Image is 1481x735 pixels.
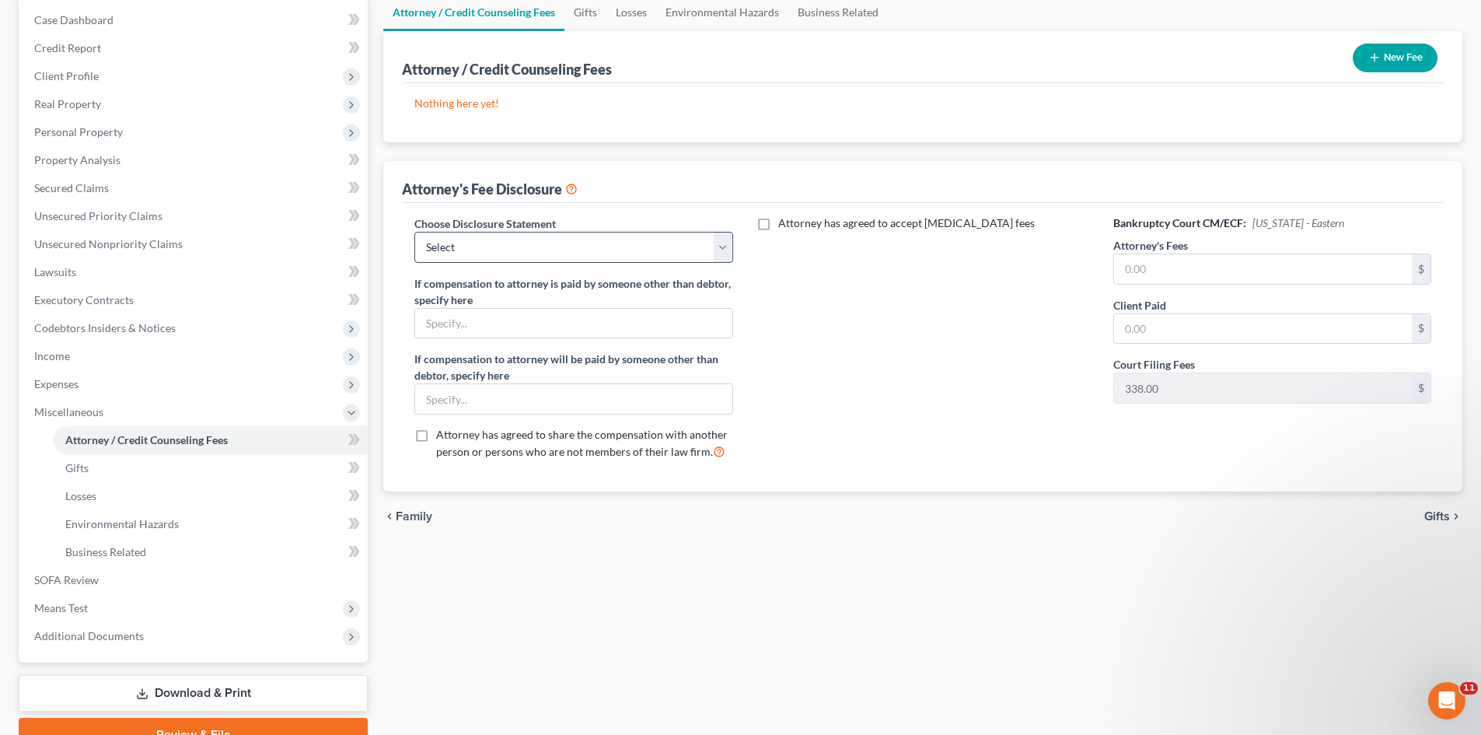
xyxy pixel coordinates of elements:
[1428,682,1465,719] iframe: Intercom live chat
[1113,356,1195,373] label: Court Filing Fees
[53,510,368,538] a: Environmental Hazards
[1353,44,1437,72] button: New Fee
[778,216,1035,229] span: Attorney has agreed to accept [MEDICAL_DATA] fees
[22,286,368,314] a: Executory Contracts
[22,6,368,34] a: Case Dashboard
[396,510,432,523] span: Family
[34,377,79,390] span: Expenses
[402,180,578,198] div: Attorney's Fee Disclosure
[65,461,89,474] span: Gifts
[22,230,368,258] a: Unsecured Nonpriority Claims
[1424,510,1462,523] button: Gifts chevron_right
[415,309,732,338] input: Specify...
[414,351,732,383] label: If compensation to attorney will be paid by someone other than debtor, specify here
[34,573,99,586] span: SOFA Review
[53,426,368,454] a: Attorney / Credit Counseling Fees
[436,428,728,458] span: Attorney has agreed to share the compensation with another person or persons who are not members ...
[34,181,109,194] span: Secured Claims
[414,275,732,308] label: If compensation to attorney is paid by someone other than debtor, specify here
[34,69,99,82] span: Client Profile
[1114,254,1412,284] input: 0.00
[34,293,134,306] span: Executory Contracts
[1113,297,1166,313] label: Client Paid
[1114,314,1412,344] input: 0.00
[53,482,368,510] a: Losses
[415,384,732,414] input: Specify...
[1412,314,1430,344] div: $
[53,454,368,482] a: Gifts
[383,510,396,523] i: chevron_left
[383,510,432,523] button: chevron_left Family
[34,265,76,278] span: Lawsuits
[22,174,368,202] a: Secured Claims
[34,629,144,642] span: Additional Documents
[402,60,612,79] div: Attorney / Credit Counseling Fees
[34,153,121,166] span: Property Analysis
[65,489,96,502] span: Losses
[1412,373,1430,403] div: $
[22,202,368,230] a: Unsecured Priority Claims
[34,209,162,222] span: Unsecured Priority Claims
[1113,237,1188,254] label: Attorney's Fees
[414,215,556,232] label: Choose Disclosure Statement
[34,405,103,418] span: Miscellaneous
[1412,254,1430,284] div: $
[1450,510,1462,523] i: chevron_right
[22,258,368,286] a: Lawsuits
[65,545,146,558] span: Business Related
[34,97,101,110] span: Real Property
[34,125,123,138] span: Personal Property
[1113,215,1431,231] h6: Bankruptcy Court CM/ECF:
[65,517,179,530] span: Environmental Hazards
[22,146,368,174] a: Property Analysis
[34,601,88,614] span: Means Test
[1252,216,1344,229] span: [US_STATE] - Eastern
[34,237,183,250] span: Unsecured Nonpriority Claims
[53,538,368,566] a: Business Related
[34,41,101,54] span: Credit Report
[34,13,114,26] span: Case Dashboard
[65,433,228,446] span: Attorney / Credit Counseling Fees
[34,349,70,362] span: Income
[34,321,176,334] span: Codebtors Insiders & Notices
[1424,510,1450,523] span: Gifts
[1114,373,1412,403] input: 0.00
[22,566,368,594] a: SOFA Review
[22,34,368,62] a: Credit Report
[1460,682,1478,695] span: 11
[414,96,1431,111] p: Nothing here yet!
[19,675,368,712] a: Download & Print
